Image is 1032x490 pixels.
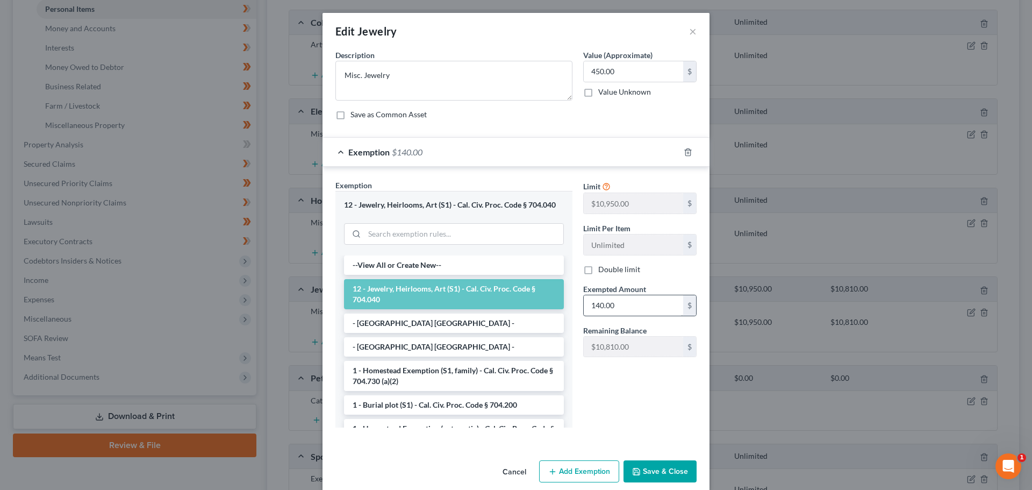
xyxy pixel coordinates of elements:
[584,61,683,82] input: 0.00
[583,285,646,294] span: Exempted Amount
[494,461,535,483] button: Cancel
[584,193,683,214] input: --
[995,453,1021,479] iframe: Intercom live chat
[584,235,683,255] input: --
[623,460,697,483] button: Save & Close
[683,193,696,214] div: $
[1017,453,1026,462] span: 1
[335,24,397,39] div: Edit Jewelry
[583,182,600,191] span: Limit
[584,295,683,316] input: 0.00
[583,223,630,234] label: Limit Per Item
[348,147,390,157] span: Exemption
[683,337,696,357] div: $
[583,49,653,61] label: Value (Approximate)
[689,25,697,38] button: ×
[598,87,651,97] label: Value Unknown
[344,314,564,333] li: - [GEOGRAPHIC_DATA] [GEOGRAPHIC_DATA] -
[350,109,427,120] label: Save as Common Asset
[539,460,619,483] button: Add Exemption
[364,224,563,244] input: Search exemption rules...
[344,337,564,357] li: - [GEOGRAPHIC_DATA] [GEOGRAPHIC_DATA] -
[598,264,640,275] label: Double limit
[683,235,696,255] div: $
[683,295,696,316] div: $
[583,325,647,336] label: Remaining Balance
[392,147,422,157] span: $140.00
[683,61,696,82] div: $
[344,419,564,449] li: 1 - Homestead Exemption (automatic) - Cal. Civ. Proc. Code § 704.730
[344,255,564,275] li: --View All or Create New--
[344,361,564,391] li: 1 - Homestead Exemption (S1, family) - Cal. Civ. Proc. Code § 704.730 (a)(2)
[335,51,375,60] span: Description
[584,337,683,357] input: --
[344,395,564,415] li: 1 - Burial plot (S1) - Cal. Civ. Proc. Code § 704.200
[344,200,564,210] div: 12 - Jewelry, Heirlooms, Art (S1) - Cal. Civ. Proc. Code § 704.040
[335,181,372,190] span: Exemption
[344,279,564,309] li: 12 - Jewelry, Heirlooms, Art (S1) - Cal. Civ. Proc. Code § 704.040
